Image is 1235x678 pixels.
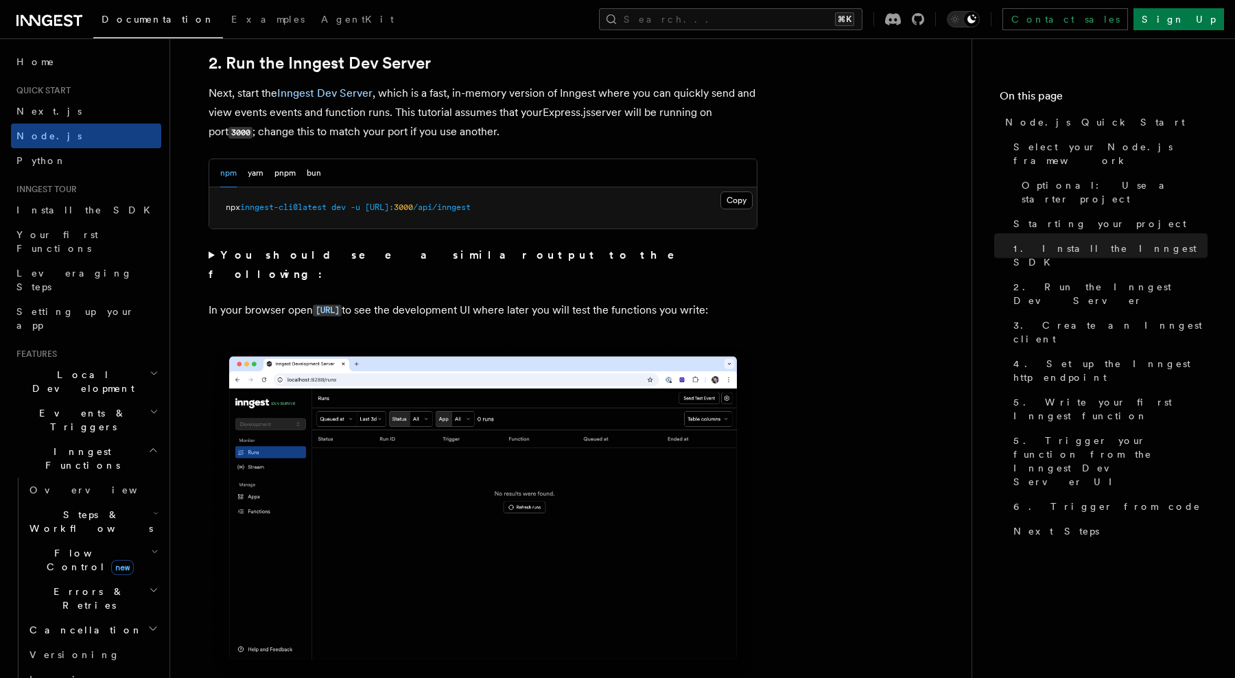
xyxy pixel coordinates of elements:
[16,268,132,292] span: Leveraging Steps
[102,14,215,25] span: Documentation
[11,124,161,148] a: Node.js
[11,49,161,74] a: Home
[1133,8,1224,30] a: Sign Up
[24,541,161,579] button: Flow Controlnew
[24,618,161,642] button: Cancellation
[720,191,753,209] button: Copy
[11,349,57,360] span: Features
[1008,274,1208,313] a: 2. Run the Inngest Dev Server
[11,222,161,261] a: Your first Functions
[1005,115,1185,129] span: Node.js Quick Start
[1013,434,1208,489] span: 5. Trigger your function from the Inngest Dev Server UI
[11,148,161,173] a: Python
[1008,135,1208,173] a: Select your Node.js framework
[394,202,413,212] span: 3000
[1013,500,1201,513] span: 6. Trigger from code
[321,14,394,25] span: AgentKit
[16,229,98,254] span: Your first Functions
[16,106,82,117] span: Next.js
[231,14,305,25] span: Examples
[24,508,153,535] span: Steps & Workflows
[209,246,757,284] summary: You should see a similar output to the following:
[313,303,342,316] a: [URL]
[24,546,151,574] span: Flow Control
[1008,236,1208,274] a: 1. Install the Inngest SDK
[24,642,161,667] a: Versioning
[11,198,161,222] a: Install the SDK
[365,202,394,212] span: [URL]:
[947,11,980,27] button: Toggle dark mode
[835,12,854,26] kbd: ⌘K
[1013,318,1208,346] span: 3. Create an Inngest client
[1016,173,1208,211] a: Optional: Use a starter project
[11,362,161,401] button: Local Development
[16,306,134,331] span: Setting up your app
[209,54,431,73] a: 2. Run the Inngest Dev Server
[11,184,77,195] span: Inngest tour
[1008,390,1208,428] a: 5. Write your first Inngest function
[16,55,55,69] span: Home
[1013,357,1208,384] span: 4. Set up the Inngest http endpoint
[413,202,471,212] span: /api/inngest
[228,127,252,139] code: 3000
[11,406,150,434] span: Events & Triggers
[1013,524,1099,538] span: Next Steps
[209,248,694,281] strong: You should see a similar output to the following:
[313,305,342,316] code: [URL]
[24,502,161,541] button: Steps & Workflows
[111,560,134,575] span: new
[1013,395,1208,423] span: 5. Write your first Inngest function
[248,159,263,187] button: yarn
[24,478,161,502] a: Overview
[30,484,171,495] span: Overview
[1008,351,1208,390] a: 4. Set up the Inngest http endpoint
[16,130,82,141] span: Node.js
[1008,211,1208,236] a: Starting your project
[93,4,223,38] a: Documentation
[24,579,161,618] button: Errors & Retries
[1013,242,1208,269] span: 1. Install the Inngest SDK
[16,204,158,215] span: Install the SDK
[351,202,360,212] span: -u
[274,159,296,187] button: pnpm
[11,368,150,395] span: Local Development
[1008,494,1208,519] a: 6. Trigger from code
[209,84,757,142] p: Next, start the , which is a fast, in-memory version of Inngest where you can quickly send and vi...
[11,99,161,124] a: Next.js
[1013,217,1186,231] span: Starting your project
[16,155,67,166] span: Python
[1000,88,1208,110] h4: On this page
[331,202,346,212] span: dev
[220,159,237,187] button: npm
[1002,8,1128,30] a: Contact sales
[226,202,240,212] span: npx
[240,202,327,212] span: inngest-cli@latest
[30,649,120,660] span: Versioning
[1013,140,1208,167] span: Select your Node.js framework
[1000,110,1208,135] a: Node.js Quick Start
[1008,428,1208,494] a: 5. Trigger your function from the Inngest Dev Server UI
[24,623,143,637] span: Cancellation
[307,159,321,187] button: bun
[11,439,161,478] button: Inngest Functions
[11,445,148,472] span: Inngest Functions
[1008,519,1208,543] a: Next Steps
[11,401,161,439] button: Events & Triggers
[313,4,402,37] a: AgentKit
[599,8,862,30] button: Search...⌘K
[1013,280,1208,307] span: 2. Run the Inngest Dev Server
[24,585,149,612] span: Errors & Retries
[1008,313,1208,351] a: 3. Create an Inngest client
[1022,178,1208,206] span: Optional: Use a starter project
[11,85,71,96] span: Quick start
[11,299,161,338] a: Setting up your app
[11,261,161,299] a: Leveraging Steps
[277,86,373,100] a: Inngest Dev Server
[209,301,757,320] p: In your browser open to see the development UI where later you will test the functions you write:
[223,4,313,37] a: Examples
